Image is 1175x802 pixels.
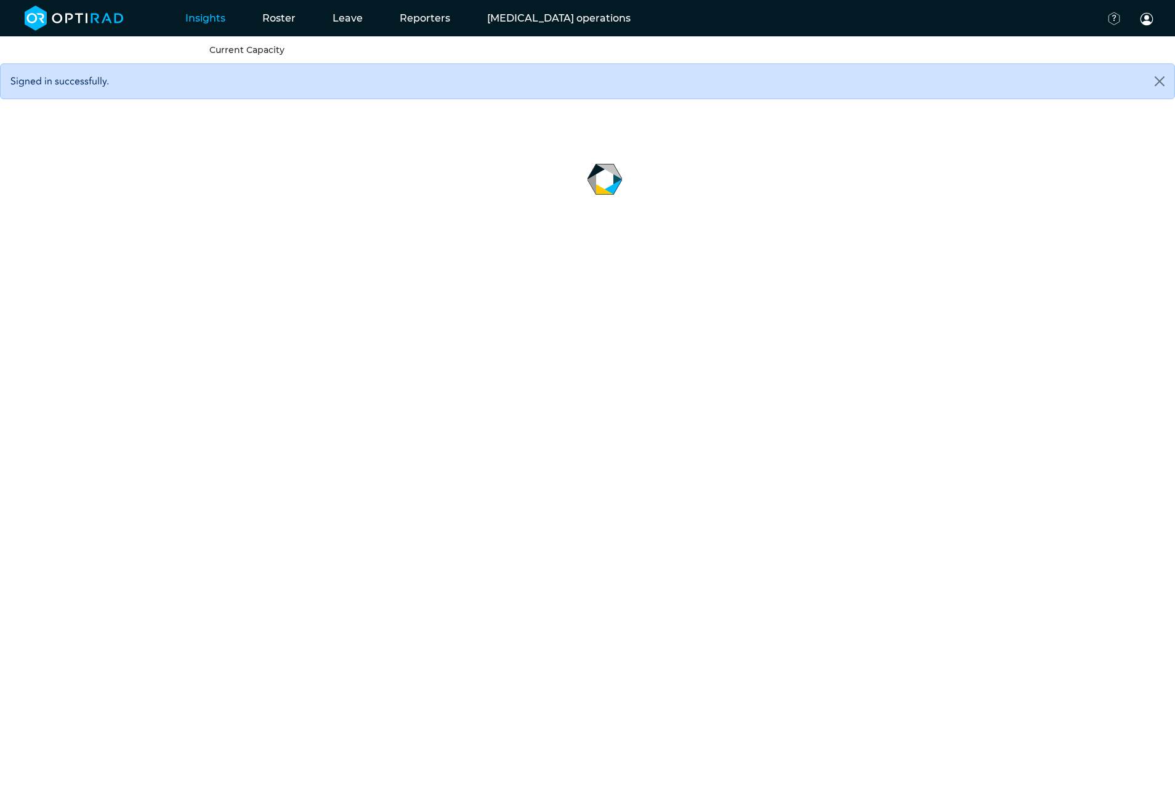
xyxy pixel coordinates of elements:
a: Current Capacity [209,44,285,55]
img: brand-opti-rad-logos-blue-and-white-d2f68631ba2948856bd03f2d395fb146ddc8fb01b4b6e9315ea85fa773367... [25,6,124,31]
button: Close [1145,64,1174,99]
